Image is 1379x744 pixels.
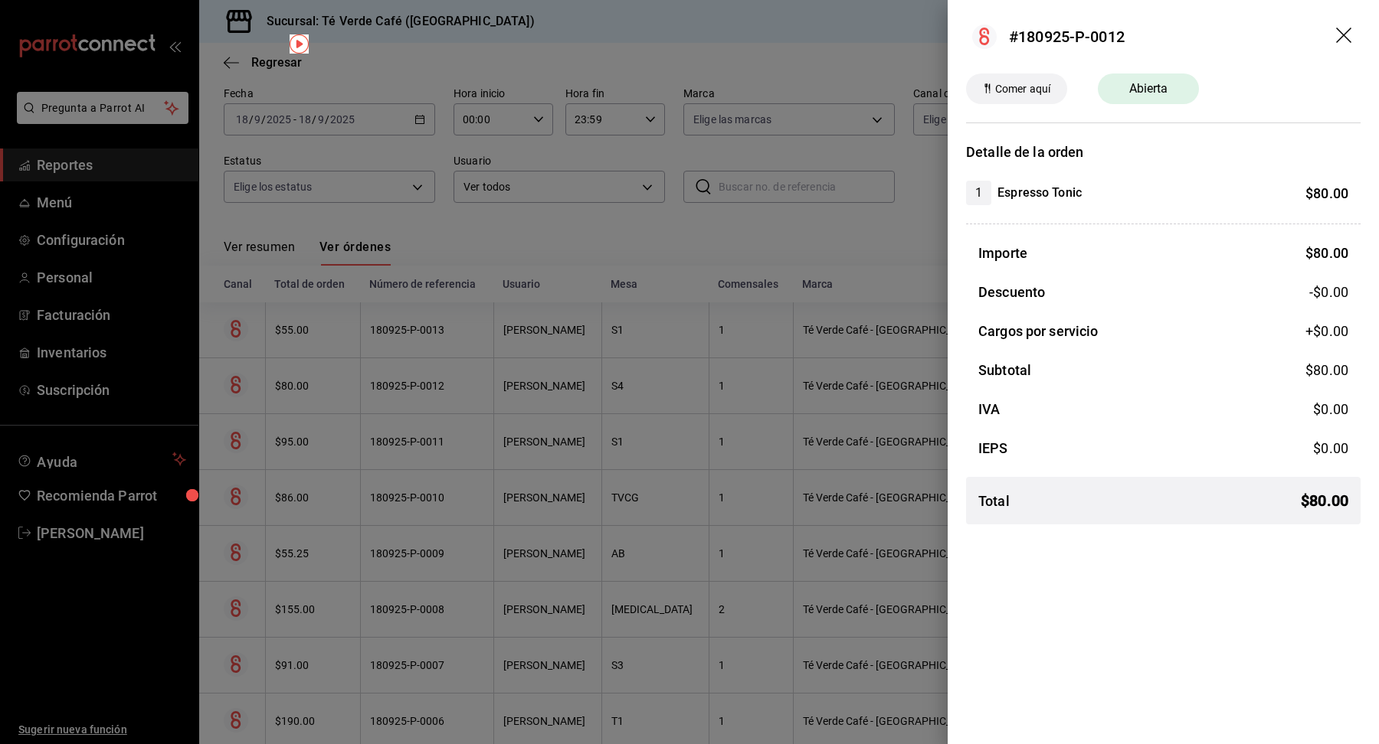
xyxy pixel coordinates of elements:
[966,184,991,202] span: 1
[978,321,1099,341] h3: Cargos por servicio
[1301,489,1348,512] span: $ 80.00
[978,438,1008,458] h3: IEPS
[1313,401,1348,417] span: $ 0.00
[1305,245,1348,261] span: $ 80.00
[978,360,1031,380] h3: Subtotal
[1009,25,1125,48] div: #180925-P-0012
[1305,185,1348,201] span: $ 80.00
[1120,80,1178,98] span: Abierta
[978,491,1010,511] h3: Total
[978,399,1000,419] h3: IVA
[978,282,1045,302] h3: Descuento
[989,81,1056,97] span: Comer aquí
[290,34,309,54] img: Tooltip marker
[1309,282,1348,302] span: -$0.00
[1305,321,1348,341] span: +$ 0.00
[966,142,1361,162] h3: Detalle de la orden
[978,243,1027,263] h3: Importe
[1336,28,1354,46] button: drag
[1305,362,1348,378] span: $ 80.00
[1313,440,1348,456] span: $ 0.00
[997,184,1082,202] h4: Espresso Tonic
